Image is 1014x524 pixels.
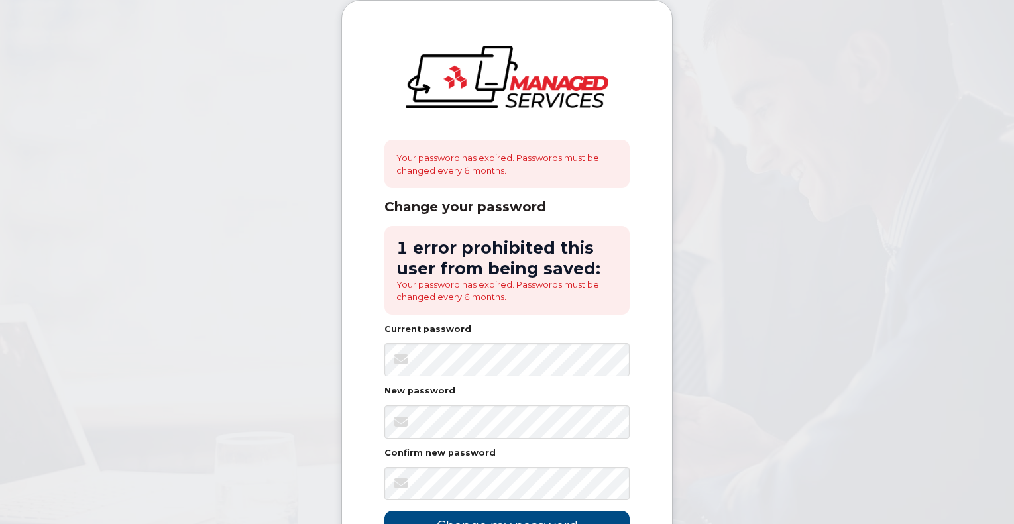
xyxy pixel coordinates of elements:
[406,46,608,108] img: logo-large.png
[396,238,618,278] h2: 1 error prohibited this user from being saved:
[384,449,496,458] label: Confirm new password
[396,278,618,303] li: Your password has expired. Passwords must be changed every 6 months.
[384,387,455,395] label: New password
[384,325,471,334] label: Current password
[384,140,630,188] div: Your password has expired. Passwords must be changed every 6 months.
[384,199,630,215] div: Change your password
